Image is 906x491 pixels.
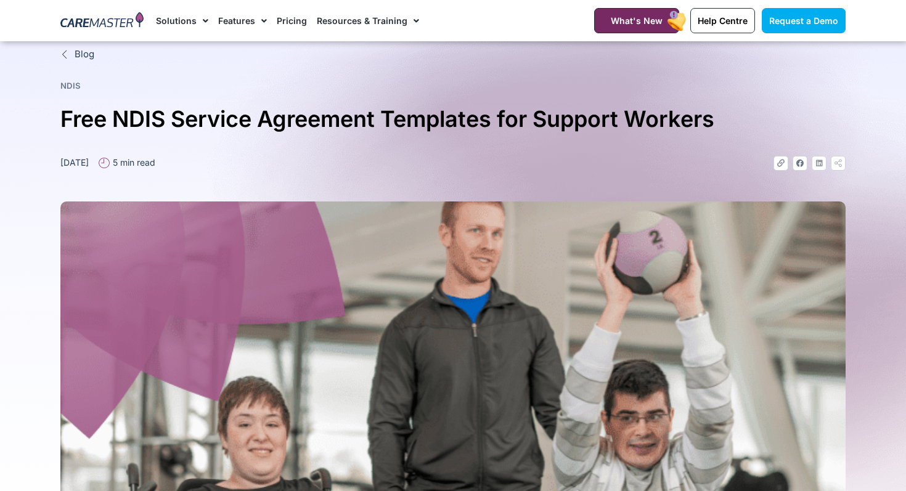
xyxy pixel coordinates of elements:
a: NDIS [60,81,81,91]
a: Request a Demo [762,8,846,33]
img: CareMaster Logo [60,12,144,30]
span: Help Centre [698,15,748,26]
a: Blog [60,47,846,62]
a: What's New [594,8,679,33]
span: What's New [611,15,663,26]
span: Request a Demo [769,15,838,26]
time: [DATE] [60,157,89,168]
h1: Free NDIS Service Agreement Templates for Support Workers [60,101,846,137]
a: Help Centre [690,8,755,33]
span: 5 min read [110,156,155,169]
span: Blog [71,47,94,62]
